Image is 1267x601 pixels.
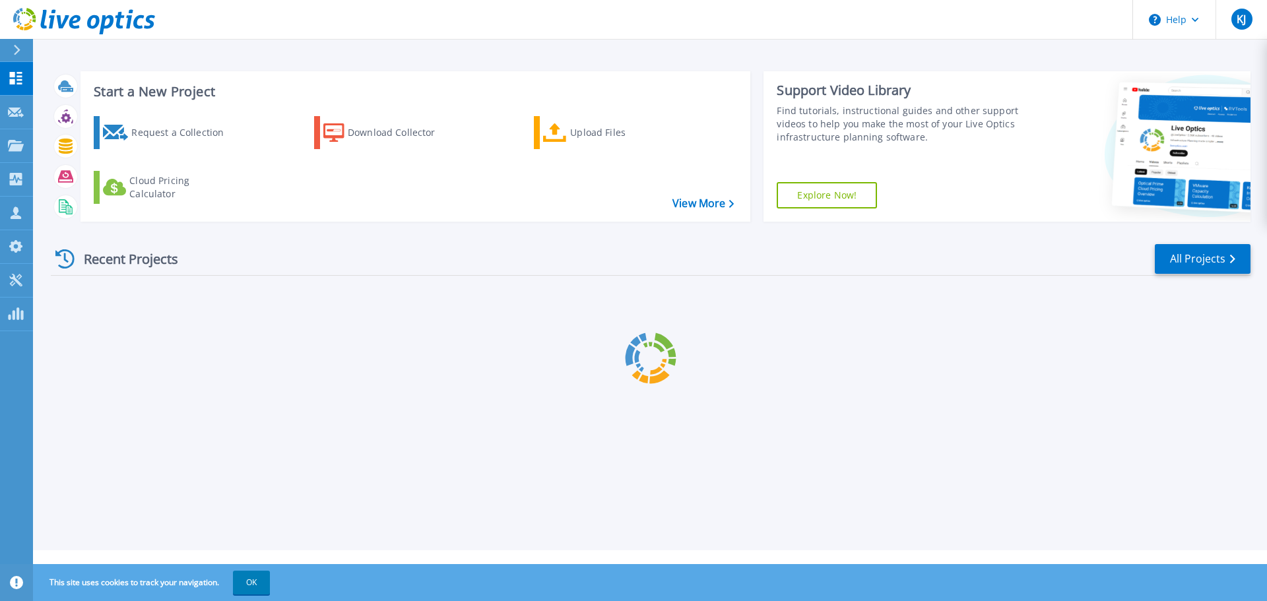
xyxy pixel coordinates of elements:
[672,197,734,210] a: View More
[1155,244,1251,274] a: All Projects
[570,119,676,146] div: Upload Files
[51,243,196,275] div: Recent Projects
[94,84,734,99] h3: Start a New Project
[36,571,270,594] span: This site uses cookies to track your navigation.
[94,171,241,204] a: Cloud Pricing Calculator
[777,104,1025,144] div: Find tutorials, instructional guides and other support videos to help you make the most of your L...
[348,119,453,146] div: Download Collector
[94,116,241,149] a: Request a Collection
[129,174,235,201] div: Cloud Pricing Calculator
[314,116,461,149] a: Download Collector
[777,182,877,208] a: Explore Now!
[131,119,237,146] div: Request a Collection
[233,571,270,594] button: OK
[534,116,681,149] a: Upload Files
[777,82,1025,99] div: Support Video Library
[1237,14,1246,24] span: KJ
